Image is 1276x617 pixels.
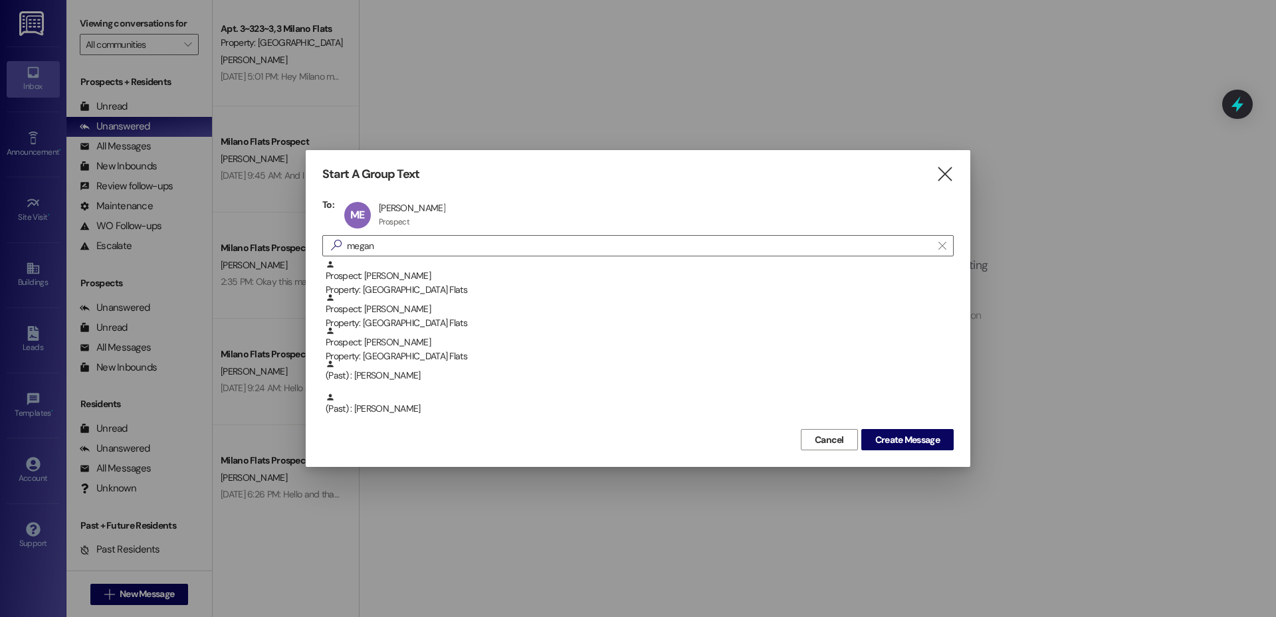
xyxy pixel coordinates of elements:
[347,236,932,255] input: Search for any contact or apartment
[322,167,419,182] h3: Start A Group Text
[322,293,954,326] div: Prospect: [PERSON_NAME]Property: [GEOGRAPHIC_DATA] Flats
[938,240,946,251] i: 
[322,326,954,359] div: Prospect: [PERSON_NAME]Property: [GEOGRAPHIC_DATA] Flats
[379,217,409,227] div: Prospect
[379,202,445,214] div: [PERSON_NAME]
[936,167,954,181] i: 
[326,326,954,364] div: Prospect: [PERSON_NAME]
[932,236,953,256] button: Clear text
[322,199,334,211] h3: To:
[326,238,347,252] i: 
[322,359,954,393] div: (Past) : [PERSON_NAME]
[326,349,954,363] div: Property: [GEOGRAPHIC_DATA] Flats
[326,260,954,298] div: Prospect: [PERSON_NAME]
[326,293,954,331] div: Prospect: [PERSON_NAME]
[350,208,364,222] span: ME
[322,393,954,426] div: (Past) : [PERSON_NAME]
[322,260,954,293] div: Prospect: [PERSON_NAME]Property: [GEOGRAPHIC_DATA] Flats
[326,393,954,416] div: (Past) : [PERSON_NAME]
[815,433,844,447] span: Cancel
[875,433,940,447] span: Create Message
[861,429,954,450] button: Create Message
[801,429,858,450] button: Cancel
[326,359,954,383] div: (Past) : [PERSON_NAME]
[326,316,954,330] div: Property: [GEOGRAPHIC_DATA] Flats
[326,283,954,297] div: Property: [GEOGRAPHIC_DATA] Flats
